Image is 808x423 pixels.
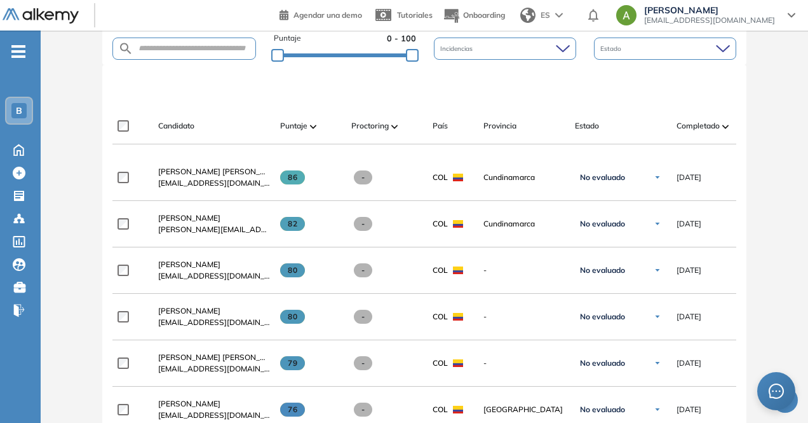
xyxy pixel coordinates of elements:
[158,317,270,328] span: [EMAIL_ADDRESS][DOMAIN_NAME]
[677,357,701,369] span: [DATE]
[280,120,307,132] span: Puntaje
[433,265,448,276] span: COL
[310,125,316,128] img: [missing "en.ARROW_ALT" translation]
[433,404,448,415] span: COL
[118,41,133,57] img: SEARCH_ALT
[580,265,625,275] span: No evaluado
[580,358,625,368] span: No evaluado
[158,213,220,223] span: [PERSON_NAME]
[280,217,305,231] span: 82
[280,310,305,324] span: 80
[351,120,389,132] span: Proctoring
[434,38,576,60] div: Incidencias
[483,218,565,230] span: Cundinamarca
[483,357,565,369] span: -
[722,125,729,128] img: [missing "en.ARROW_ALT" translation]
[575,120,599,132] span: Estado
[453,220,463,228] img: COL
[158,120,194,132] span: Candidato
[580,172,625,183] span: No evaluado
[158,260,220,269] span: [PERSON_NAME]
[354,356,372,370] span: -
[654,406,661,413] img: Ícono de flecha
[433,311,448,322] span: COL
[654,267,661,274] img: Ícono de flecha
[443,2,505,29] button: Onboarding
[158,224,270,235] span: [PERSON_NAME][EMAIL_ADDRESS][DOMAIN_NAME]
[433,120,448,132] span: País
[440,44,475,53] span: Incidencias
[677,218,701,230] span: [DATE]
[158,167,285,176] span: [PERSON_NAME] [PERSON_NAME]
[644,15,775,25] span: [EMAIL_ADDRESS][DOMAIN_NAME]
[483,265,565,276] span: -
[453,267,463,274] img: COL
[280,403,305,417] span: 76
[555,13,563,18] img: arrow
[158,306,220,316] span: [PERSON_NAME]
[158,398,270,410] a: [PERSON_NAME]
[11,50,25,53] i: -
[769,384,784,399] span: message
[453,359,463,367] img: COL
[158,259,270,270] a: [PERSON_NAME]
[280,356,305,370] span: 79
[453,406,463,413] img: COL
[677,265,701,276] span: [DATE]
[677,311,701,322] span: [DATE]
[387,32,416,45] span: 0 - 100
[280,263,305,277] span: 80
[16,106,22,116] span: B
[433,172,448,183] span: COL
[654,313,661,321] img: Ícono de flecha
[520,8,535,23] img: world
[580,405,625,415] span: No evaluado
[594,38,736,60] div: Estado
[158,352,270,363] a: [PERSON_NAME] [PERSON_NAME]
[541,10,550,21] span: ES
[354,310,372,324] span: -
[397,10,433,20] span: Tutoriales
[158,177,270,189] span: [EMAIL_ADDRESS][DOMAIN_NAME]
[158,399,220,408] span: [PERSON_NAME]
[580,219,625,229] span: No evaluado
[354,217,372,231] span: -
[453,313,463,321] img: COL
[354,263,372,277] span: -
[293,10,362,20] span: Agendar una demo
[677,404,701,415] span: [DATE]
[677,172,701,183] span: [DATE]
[677,120,720,132] span: Completado
[158,363,270,375] span: [EMAIL_ADDRESS][DOMAIN_NAME]
[600,44,624,53] span: Estado
[483,404,565,415] span: [GEOGRAPHIC_DATA]
[654,359,661,367] img: Ícono de flecha
[280,170,305,184] span: 86
[433,218,448,230] span: COL
[279,6,362,22] a: Agendar una demo
[453,174,463,181] img: COL
[274,32,301,45] span: Puntaje
[391,125,398,128] img: [missing "en.ARROW_ALT" translation]
[158,305,270,317] a: [PERSON_NAME]
[433,357,448,369] span: COL
[3,8,79,24] img: Logo
[354,403,372,417] span: -
[158,212,270,224] a: [PERSON_NAME]
[354,170,372,184] span: -
[483,120,516,132] span: Provincia
[654,220,661,228] img: Ícono de flecha
[463,10,505,20] span: Onboarding
[483,311,565,322] span: -
[654,174,661,181] img: Ícono de flecha
[580,312,625,322] span: No evaluado
[644,5,775,15] span: [PERSON_NAME]
[158,352,285,362] span: [PERSON_NAME] [PERSON_NAME]
[158,270,270,282] span: [EMAIL_ADDRESS][DOMAIN_NAME]
[483,172,565,183] span: Cundinamarca
[158,410,270,421] span: [EMAIL_ADDRESS][DOMAIN_NAME]
[158,166,270,177] a: [PERSON_NAME] [PERSON_NAME]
